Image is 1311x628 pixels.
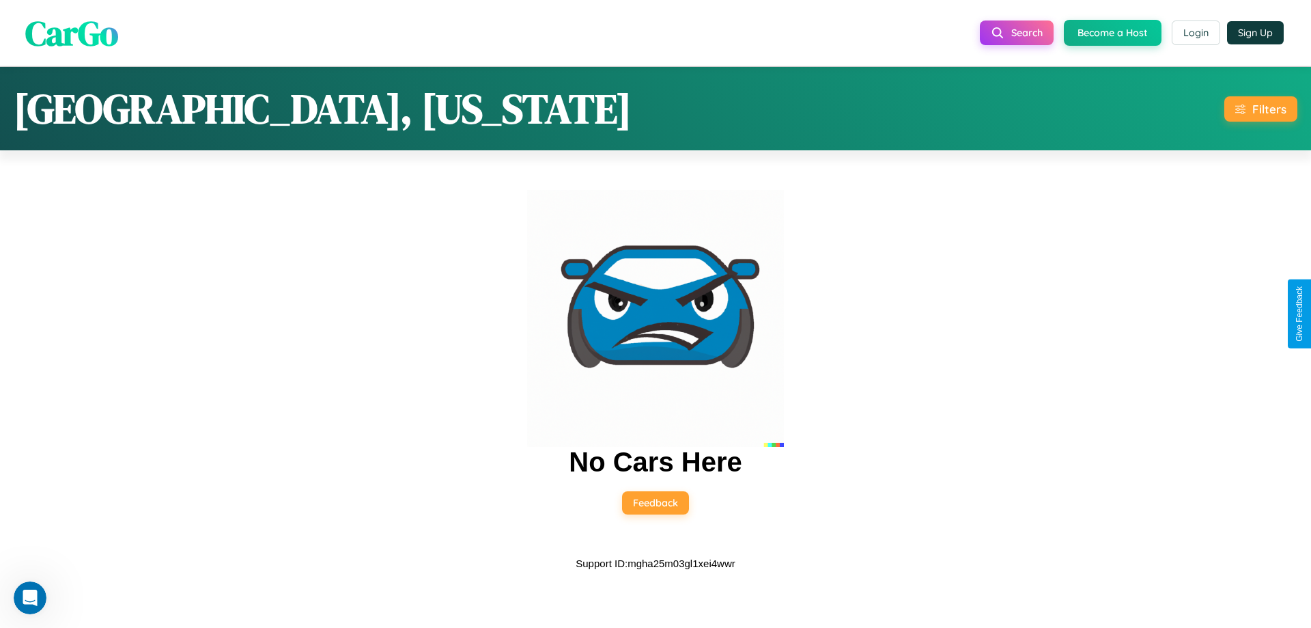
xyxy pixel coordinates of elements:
h1: [GEOGRAPHIC_DATA], [US_STATE] [14,81,632,137]
iframe: Intercom live chat [14,582,46,614]
button: Login [1172,21,1220,45]
button: Feedback [622,491,689,515]
p: Support ID: mgha25m03gl1xei4wwr [576,554,735,573]
span: CarGo [25,9,118,56]
div: Give Feedback [1295,286,1304,342]
button: Search [980,21,1054,45]
h2: No Cars Here [569,447,742,478]
span: Search [1011,27,1043,39]
img: car [527,190,784,447]
button: Become a Host [1064,20,1161,46]
div: Filters [1252,102,1286,116]
button: Filters [1224,96,1297,122]
button: Sign Up [1227,21,1284,44]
